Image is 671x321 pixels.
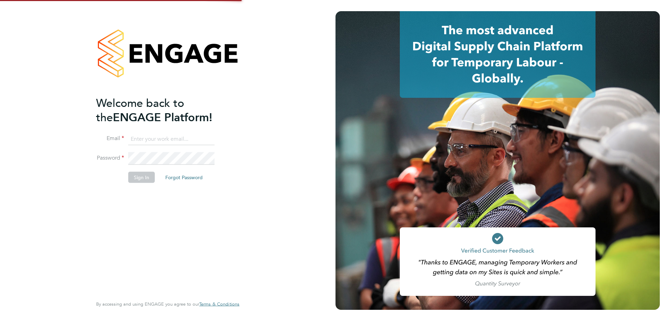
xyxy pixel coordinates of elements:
label: Password [96,154,124,162]
span: Welcome back to the [96,96,184,124]
span: By accessing and using ENGAGE you agree to our [96,301,239,307]
input: Enter your work email... [128,133,215,145]
button: Sign In [128,172,155,183]
a: Terms & Conditions [199,301,239,307]
h2: ENGAGE Platform! [96,96,232,124]
button: Forgot Password [160,172,208,183]
label: Email [96,135,124,142]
